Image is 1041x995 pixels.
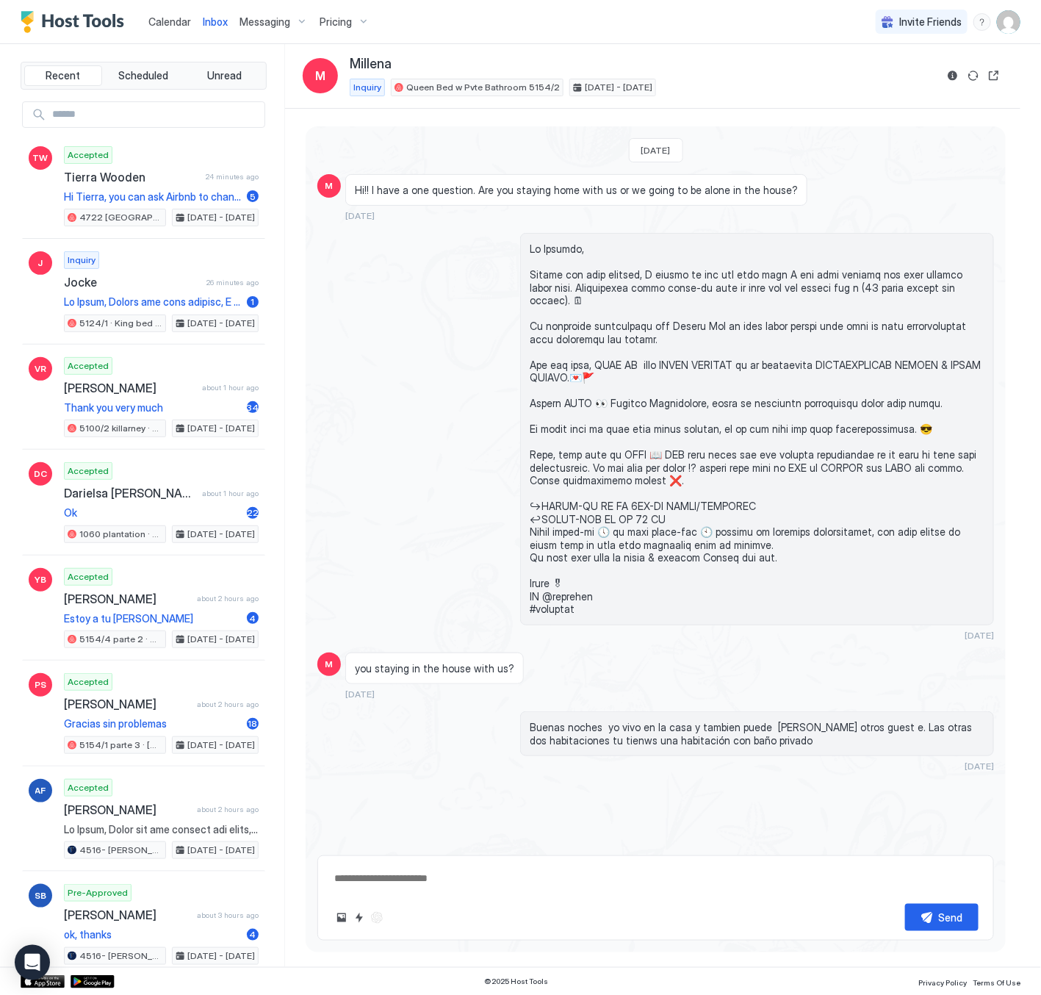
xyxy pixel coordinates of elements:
[899,15,962,29] span: Invite Friends
[21,62,267,90] div: tab-group
[64,506,241,520] span: Ok
[485,977,549,986] span: © 2025 Host Tools
[320,15,352,29] span: Pricing
[250,929,256,940] span: 4
[64,295,241,309] span: Lo Ipsum, Dolors ame cons adipisc, E seddoe te inc utl etdo magn A eni admi veniamq nos exer ulla...
[71,975,115,988] div: Google Play Store
[530,243,984,616] span: Lo Ipsumdo, Sitame con adip elitsed, D eiusmo te inc utl etdo magn A eni admi veniamq nos exer ul...
[79,528,162,541] span: 1060 plantation · Cozy & BrandNew Home Near Disney Fun • 3BR 2.5Bath
[64,802,191,817] span: [PERSON_NAME]
[203,15,228,28] span: Inbox
[64,717,241,730] span: Gracias sin problemas
[24,65,102,86] button: Recent
[641,145,671,156] span: [DATE]
[325,179,334,193] span: M
[239,15,290,29] span: Messaging
[202,489,259,498] span: about 1 hour ago
[21,975,65,988] a: App Store
[406,81,560,94] span: Queen Bed w Pvte Bathroom 5154/2
[206,278,259,287] span: 26 minutes ago
[197,910,259,920] span: about 3 hours ago
[68,675,109,689] span: Accepted
[250,191,256,202] span: 5
[197,700,259,709] span: about 2 hours ago
[64,612,241,625] span: Estoy a tu [PERSON_NAME]
[345,210,375,221] span: [DATE]
[79,844,162,857] span: 4516- [PERSON_NAME] · 3bed TH with Pool in a Resort
[68,464,109,478] span: Accepted
[68,359,109,373] span: Accepted
[248,718,258,729] span: 18
[148,15,191,28] span: Calendar
[64,190,241,204] span: Hi Tierra, you can ask Airbnb to change the dates due to this inconvenience, or you can do it as ...
[350,56,392,73] span: Millena
[325,658,334,671] span: M
[148,14,191,29] a: Calendar
[187,844,255,857] span: [DATE] - [DATE]
[965,630,994,641] span: [DATE]
[973,978,1020,987] span: Terms Of Use
[905,904,979,931] button: Send
[64,170,200,184] span: Tierra Wooden
[353,81,381,94] span: Inquiry
[64,928,241,941] span: ok, thanks
[46,102,264,127] input: Input Field
[315,67,325,85] span: M
[250,613,256,624] span: 4
[197,805,259,814] span: about 2 hours ago
[64,275,201,290] span: Jocke
[355,184,798,197] span: Hi!! I have a one question. Are you staying home with us or we going to be alone in the house?
[187,633,255,646] span: [DATE] - [DATE]
[79,317,162,330] span: 5124/1 · King bed priv/bath. Disney
[64,697,191,711] span: [PERSON_NAME]
[64,823,259,836] span: Lo Ipsum, Dolor sit ame consect adi elits, doe tem incid Utl, Etdolore 77ma al Eni, Adminimv 43qu...
[965,67,982,85] button: Sync reservation
[35,889,46,902] span: SB
[207,69,242,82] span: Unread
[68,148,109,162] span: Accepted
[939,910,963,925] div: Send
[985,67,1003,85] button: Open reservation
[333,909,350,927] button: Upload image
[973,13,991,31] div: menu
[15,945,50,980] div: Open Intercom Messenger
[33,151,48,165] span: TW
[918,978,967,987] span: Privacy Policy
[35,784,46,797] span: AF
[64,401,241,414] span: Thank you very much
[68,886,128,899] span: Pre-Approved
[187,739,255,752] span: [DATE] - [DATE]
[202,383,259,392] span: about 1 hour ago
[918,974,967,989] a: Privacy Policy
[944,67,962,85] button: Reservation information
[105,65,183,86] button: Scheduled
[251,296,255,307] span: 1
[21,11,131,33] a: Host Tools Logo
[187,211,255,224] span: [DATE] - [DATE]
[119,69,169,82] span: Scheduled
[965,761,994,772] span: [DATE]
[355,662,514,675] span: you staying in the house with us?
[187,317,255,330] span: [DATE] - [DATE]
[64,486,196,500] span: Darielsa [PERSON_NAME]
[997,10,1020,34] div: User profile
[187,949,255,963] span: [DATE] - [DATE]
[206,172,259,182] span: 24 minutes ago
[64,908,191,922] span: [PERSON_NAME]
[68,570,109,583] span: Accepted
[79,211,162,224] span: 4722 [GEOGRAPHIC_DATA] · Cozy Town Home Close to Disney
[247,402,259,413] span: 34
[35,362,46,376] span: VR
[185,65,263,86] button: Unread
[46,69,80,82] span: Recent
[247,507,259,518] span: 22
[68,781,109,794] span: Accepted
[187,422,255,435] span: [DATE] - [DATE]
[350,909,368,927] button: Quick reply
[79,949,162,963] span: 4516- [PERSON_NAME] · 3bed TH with Pool in a Resort
[79,422,162,435] span: 5100/2 killarney · Queen Bed2- Disney
[79,739,162,752] span: 5154/1 parte 3 · [GEOGRAPHIC_DATA]
[34,467,47,481] span: DC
